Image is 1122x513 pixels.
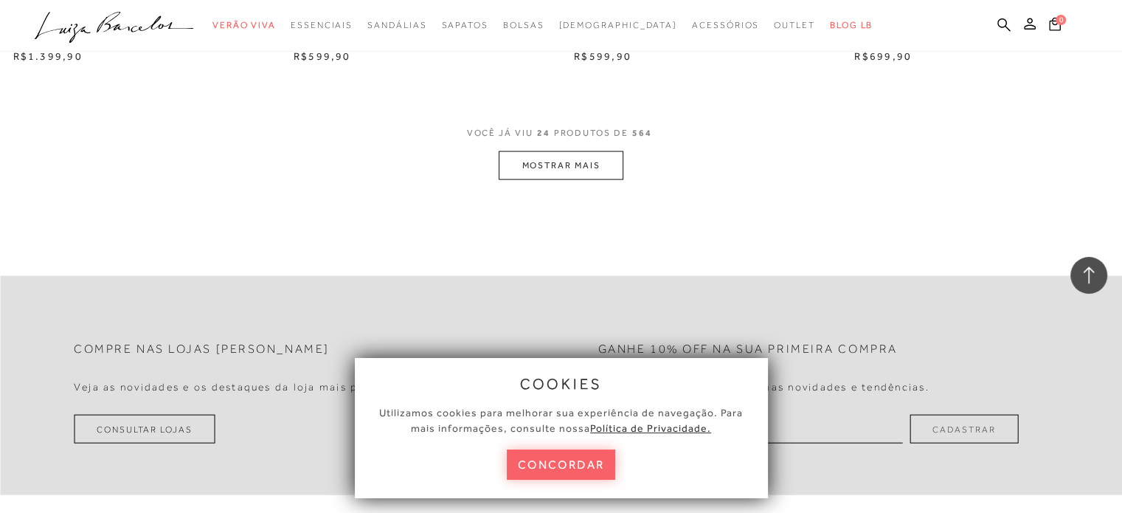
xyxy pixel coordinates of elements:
[74,415,215,444] a: Consultar Lojas
[499,151,623,180] button: MOSTRAR MAIS
[503,12,544,39] a: categoryNavScreenReaderText
[294,50,351,62] span: R$599,90
[467,128,656,138] span: VOCÊ JÁ VIU PRODUTOS DE
[212,20,276,30] span: Verão Viva
[692,12,759,39] a: categoryNavScreenReaderText
[830,20,873,30] span: BLOG LB
[291,20,353,30] span: Essenciais
[379,407,743,434] span: Utilizamos cookies para melhorar sua experiência de navegação. Para mais informações, consulte nossa
[212,12,276,39] a: categoryNavScreenReaderText
[1045,16,1065,36] button: 0
[854,50,912,62] span: R$699,90
[520,376,603,392] span: cookies
[291,12,353,39] a: categoryNavScreenReaderText
[632,128,652,138] span: 564
[774,12,815,39] a: categoryNavScreenReaderText
[830,12,873,39] a: BLOG LB
[558,12,677,39] a: noSubCategoriesText
[692,20,759,30] span: Acessórios
[774,20,815,30] span: Outlet
[537,128,550,138] span: 24
[367,12,426,39] a: categoryNavScreenReaderText
[367,20,426,30] span: Sandálias
[441,12,488,39] a: categoryNavScreenReaderText
[441,20,488,30] span: Sapatos
[574,50,631,62] span: R$599,90
[503,20,544,30] span: Bolsas
[910,415,1018,444] button: Cadastrar
[1056,15,1066,25] span: 0
[590,422,711,434] a: Política de Privacidade.
[74,342,330,357] h2: Compre nas lojas [PERSON_NAME]
[507,450,616,480] button: concordar
[13,50,83,62] span: R$1.399,90
[74,381,451,393] h4: Veja as novidades e os destaques da loja mais próxima de você.
[558,20,677,30] span: [DEMOGRAPHIC_DATA]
